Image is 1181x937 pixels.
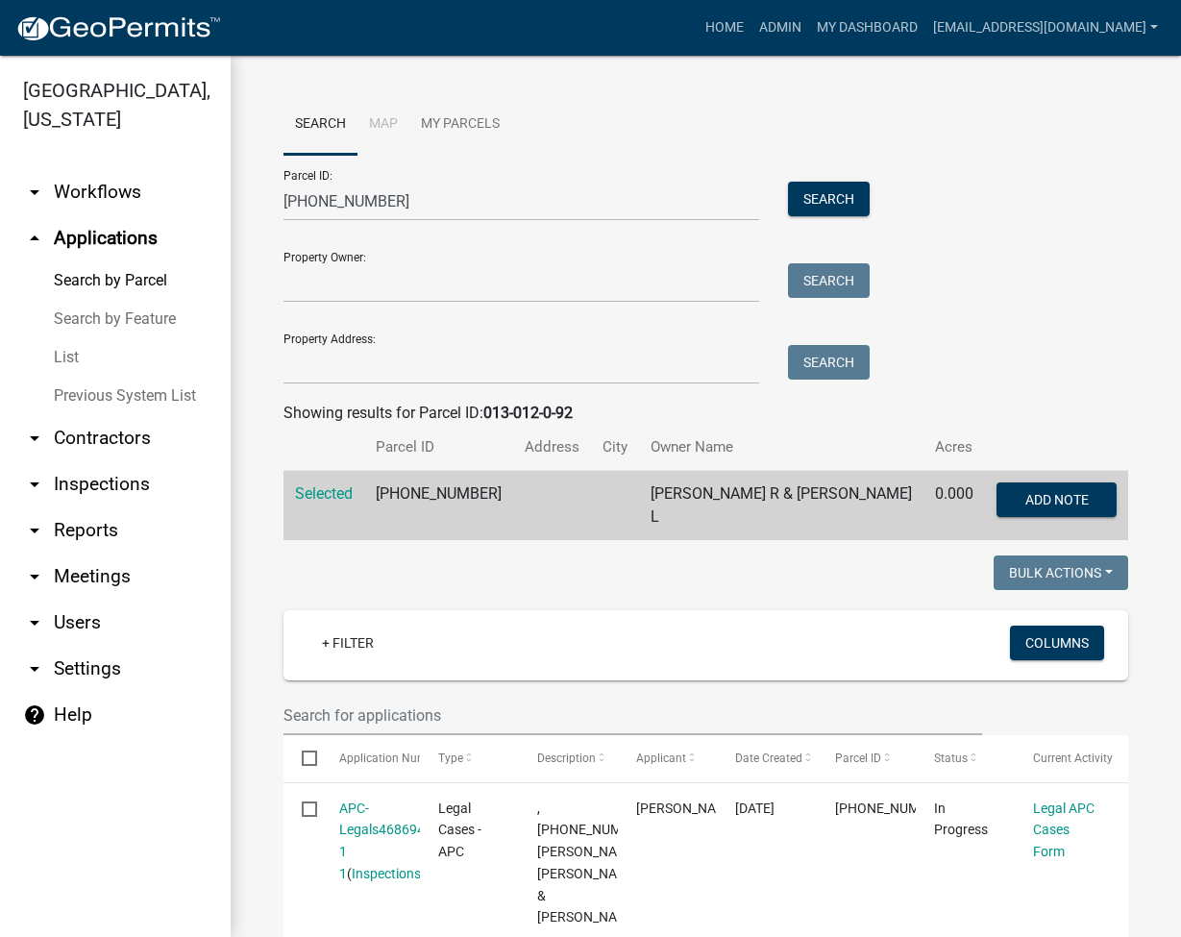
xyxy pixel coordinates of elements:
[283,735,320,781] datatable-header-cell: Select
[809,10,925,46] a: My Dashboard
[23,427,46,450] i: arrow_drop_down
[816,735,915,781] datatable-header-cell: Parcel ID
[438,752,463,765] span: Type
[835,752,881,765] span: Parcel ID
[537,752,596,765] span: Description
[23,565,46,588] i: arrow_drop_down
[364,471,513,541] td: [PHONE_NUMBER]
[339,752,444,765] span: Application Number
[1010,626,1104,660] button: Columns
[1025,492,1089,507] span: Add Note
[23,703,46,727] i: help
[735,801,775,816] span: 08/25/2025
[916,735,1015,781] datatable-header-cell: Status
[994,555,1128,590] button: Bulk Actions
[698,10,751,46] a: Home
[307,626,389,660] a: + Filter
[483,404,573,422] strong: 013-012-0-92
[751,10,809,46] a: Admin
[835,801,948,816] span: 013-012-092
[352,866,421,881] a: Inspections
[636,752,686,765] span: Applicant
[23,227,46,250] i: arrow_drop_up
[23,519,46,542] i: arrow_drop_down
[513,425,591,470] th: Address
[519,735,618,781] datatable-header-cell: Description
[23,657,46,680] i: arrow_drop_down
[537,801,653,925] span: , 013-012-092, Kos BZA,John R & Sherry L Heaton
[23,611,46,634] i: arrow_drop_down
[923,425,985,470] th: Acres
[934,801,988,838] span: In Progress
[591,425,639,470] th: City
[409,94,511,156] a: My Parcels
[339,798,402,885] div: ( )
[283,696,982,735] input: Search for applications
[639,425,923,470] th: Owner Name
[717,735,816,781] datatable-header-cell: Date Created
[1033,801,1095,860] a: Legal APC Cases Form
[420,735,519,781] datatable-header-cell: Type
[23,473,46,496] i: arrow_drop_down
[23,181,46,204] i: arrow_drop_down
[636,801,739,816] span: Matt Sandy
[735,752,802,765] span: Date Created
[283,402,1128,425] div: Showing results for Parcel ID:
[788,182,870,216] button: Search
[339,801,425,881] a: APC-Legals468694 1 1
[934,752,968,765] span: Status
[364,425,513,470] th: Parcel ID
[1015,735,1114,781] datatable-header-cell: Current Activity
[618,735,717,781] datatable-header-cell: Applicant
[923,471,985,541] td: 0.000
[320,735,419,781] datatable-header-cell: Application Number
[925,10,1166,46] a: [EMAIL_ADDRESS][DOMAIN_NAME]
[639,471,923,541] td: [PERSON_NAME] R & [PERSON_NAME] L
[295,484,353,503] a: Selected
[788,345,870,380] button: Search
[788,263,870,298] button: Search
[438,801,481,860] span: Legal Cases - APC
[1033,752,1113,765] span: Current Activity
[996,482,1117,517] button: Add Note
[283,94,357,156] a: Search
